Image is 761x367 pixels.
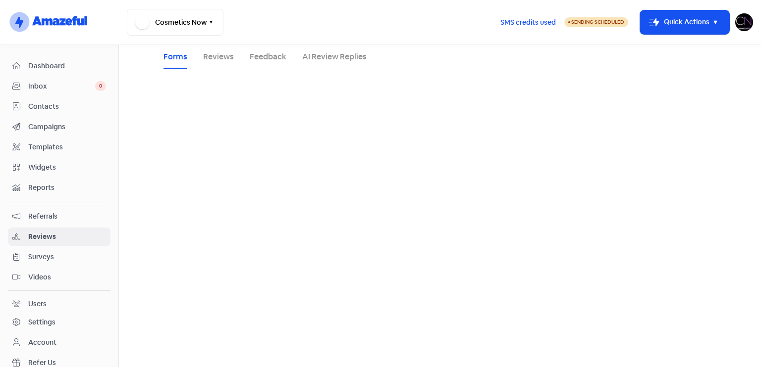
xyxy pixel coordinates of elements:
a: Dashboard [8,57,110,75]
a: Users [8,295,110,313]
span: Reviews [28,231,106,242]
a: SMS credits used [492,16,564,27]
span: Campaigns [28,122,106,132]
a: Account [8,333,110,352]
span: Widgets [28,162,106,173]
a: Contacts [8,97,110,116]
div: Users [28,299,47,309]
a: Inbox 0 [8,77,110,95]
span: Contacts [28,101,106,112]
a: AI Review Replies [302,51,367,63]
div: Account [28,337,56,348]
span: Referrals [28,211,106,222]
span: Inbox [28,81,95,92]
a: Settings [8,313,110,331]
span: Sending Scheduled [571,19,624,25]
img: User [735,13,753,31]
span: Reports [28,183,106,193]
a: Reviews [8,228,110,246]
span: Surveys [28,252,106,262]
a: Feedback [250,51,286,63]
span: Templates [28,142,106,152]
a: Sending Scheduled [564,16,628,28]
span: SMS credits used [500,17,556,28]
span: Dashboard [28,61,106,71]
span: 0 [95,81,106,91]
span: Videos [28,272,106,282]
a: Referrals [8,207,110,226]
a: Templates [8,138,110,156]
a: Surveys [8,248,110,266]
a: Videos [8,268,110,286]
a: Widgets [8,158,110,177]
button: Cosmetics Now [127,9,223,36]
a: Campaigns [8,118,110,136]
a: Reviews [203,51,234,63]
button: Quick Actions [640,10,729,34]
div: Settings [28,317,55,327]
a: Forms [163,51,187,63]
a: Reports [8,179,110,197]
